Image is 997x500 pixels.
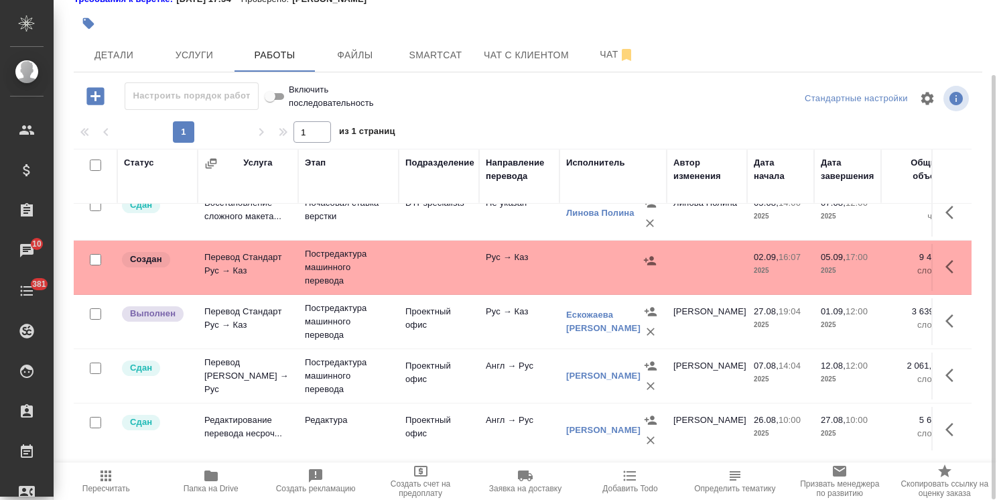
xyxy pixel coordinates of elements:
[305,414,392,427] p: Редактура
[937,414,970,446] button: Здесь прячутся важные кнопки
[779,306,801,316] p: 19:04
[602,484,657,493] span: Добавить Todo
[566,425,641,435] a: [PERSON_NAME]
[937,196,970,229] button: Здесь прячутся важные кнопки
[667,298,747,345] td: [PERSON_NAME]
[130,361,152,375] p: Сдан
[667,353,747,399] td: [PERSON_NAME]
[911,82,943,115] span: Настроить таблицу
[124,156,154,170] div: Статус
[399,298,479,345] td: Проектный офис
[204,157,218,170] button: Сгруппировать
[121,196,191,214] div: Менеджер проверил работу исполнителя, передает ее на следующий этап
[162,47,226,64] span: Услуги
[566,371,641,381] a: [PERSON_NAME]
[846,415,868,425] p: 10:00
[473,462,578,500] button: Заявка на доставку
[787,462,892,500] button: Призвать менеджера по развитию
[323,47,387,64] span: Файлы
[754,264,807,277] p: 2025
[888,264,941,277] p: слово
[82,484,130,493] span: Пересчитать
[376,479,464,498] span: Создать счет на предоплату
[3,234,50,267] a: 10
[289,83,374,110] span: Включить последовательность
[54,462,158,500] button: Пересчитать
[801,88,911,109] div: split button
[399,353,479,399] td: Проектный офис
[82,47,146,64] span: Детали
[305,196,392,223] p: Почасовая ставка верстки
[779,361,801,371] p: 14:04
[821,264,874,277] p: 2025
[479,244,559,291] td: Рус → Каз
[641,430,661,450] button: Удалить
[888,318,941,332] p: слово
[243,156,272,170] div: Услуга
[754,210,807,223] p: 2025
[486,156,553,183] div: Направление перевода
[198,349,298,403] td: Перевод [PERSON_NAME] → Рус
[821,361,846,371] p: 12.08,
[585,46,649,63] span: Чат
[121,359,191,377] div: Менеджер проверил работу исполнителя, передает ее на следующий этап
[821,210,874,223] p: 2025
[399,407,479,454] td: Проектный офис
[305,356,392,396] p: Постредактура машинного перевода
[754,361,779,371] p: 07.08,
[821,306,846,316] p: 01.09,
[846,361,868,371] p: 12:00
[795,479,884,498] span: Призвать менеджера по развитию
[667,190,747,237] td: Линова Полина
[754,318,807,332] p: 2025
[24,277,54,291] span: 381
[846,306,868,316] p: 12:00
[121,305,191,323] div: Исполнитель завершил работу
[888,359,941,373] p: 2 061,34
[937,251,970,283] button: Здесь прячутся важные кнопки
[943,86,972,111] span: Посмотреть информацию
[821,252,846,262] p: 05.09,
[130,307,176,320] p: Выполнен
[130,253,162,266] p: Создан
[405,156,474,170] div: Подразделение
[754,252,779,262] p: 02.09,
[24,237,50,251] span: 10
[821,318,874,332] p: 2025
[888,251,941,264] p: 9 498
[641,356,661,376] button: Назначить
[846,252,868,262] p: 17:00
[368,462,472,500] button: Создать счет на предоплату
[821,373,874,386] p: 2025
[641,302,661,322] button: Назначить
[566,156,625,170] div: Исполнитель
[399,190,479,237] td: DTPspecialists
[937,305,970,337] button: Здесь прячутся важные кнопки
[888,210,941,223] p: час
[484,47,569,64] span: Чат с клиентом
[640,251,660,271] button: Назначить
[779,415,801,425] p: 10:00
[479,190,559,237] td: Не указан
[821,427,874,440] p: 2025
[305,156,326,170] div: Этап
[683,462,787,500] button: Определить тематику
[198,244,298,291] td: Перевод Стандарт Рус → Каз
[888,373,941,386] p: слово
[779,252,801,262] p: 16:07
[198,407,298,454] td: Редактирование перевода несроч...
[888,414,941,427] p: 5 640
[754,156,807,183] div: Дата начала
[618,47,635,63] svg: Отписаться
[198,190,298,237] td: Восстановление сложного макета...
[821,156,874,183] div: Дата завершения
[479,298,559,345] td: Рус → Каз
[821,415,846,425] p: 27.08,
[121,251,191,269] div: Заказ еще не согласован с клиентом, искать исполнителей рано
[158,462,263,500] button: Папка на Drive
[641,322,661,342] button: Удалить
[479,353,559,399] td: Англ → Рус
[754,415,779,425] p: 26.08,
[3,274,50,308] a: 381
[640,213,660,233] button: Удалить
